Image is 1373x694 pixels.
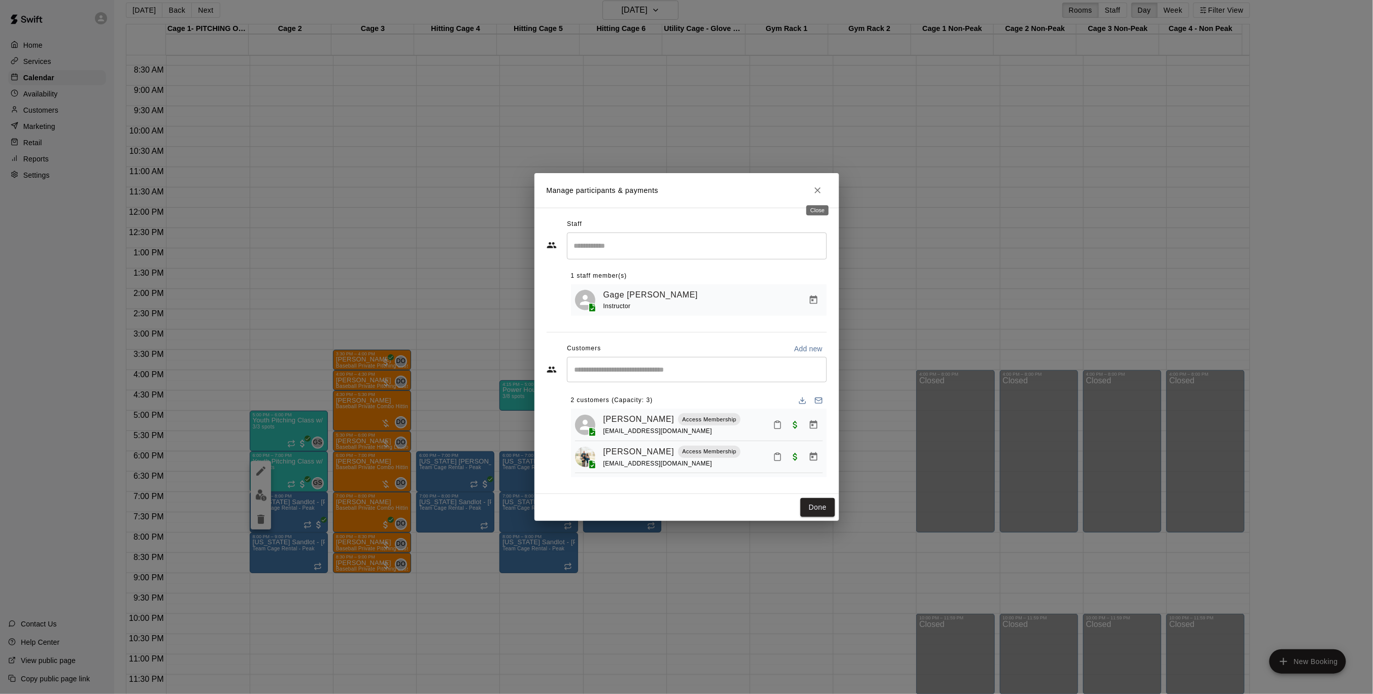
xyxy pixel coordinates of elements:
button: Mark attendance [769,448,786,466]
a: [PERSON_NAME] [604,413,675,426]
div: Close [807,205,829,215]
button: Email participants [811,392,827,409]
span: 2 customers (Capacity: 3) [571,392,653,409]
div: Jaiden Guadalupe [575,415,595,435]
span: Customers [567,341,601,357]
button: Done [800,498,834,517]
span: [EMAIL_ADDRESS][DOMAIN_NAME] [604,460,713,467]
a: Gage [PERSON_NAME] [604,288,698,302]
button: Mark attendance [769,416,786,434]
button: Manage bookings & payment [805,291,823,309]
svg: Staff [547,240,557,250]
p: Access Membership [682,415,736,424]
button: Close [809,181,827,200]
span: [EMAIL_ADDRESS][DOMAIN_NAME] [604,427,713,435]
p: Add new [794,344,823,354]
span: Staff [567,216,582,233]
a: [PERSON_NAME] [604,445,675,458]
p: Manage participants & payments [547,185,659,196]
svg: Customers [547,365,557,375]
button: Manage bookings & payment [805,448,823,466]
div: Start typing to search customers... [567,357,827,382]
span: 1 staff member(s) [571,268,627,284]
span: Paid with Other [786,452,805,460]
span: Instructor [604,303,631,310]
span: Paid with Other [786,420,805,428]
button: Add new [790,341,827,357]
div: Search staff [567,233,827,259]
button: Manage bookings & payment [805,416,823,434]
p: Access Membership [682,447,736,456]
button: Download list [794,392,811,409]
div: Gage Scribner [575,290,595,310]
img: Luke Carruth [575,447,595,467]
